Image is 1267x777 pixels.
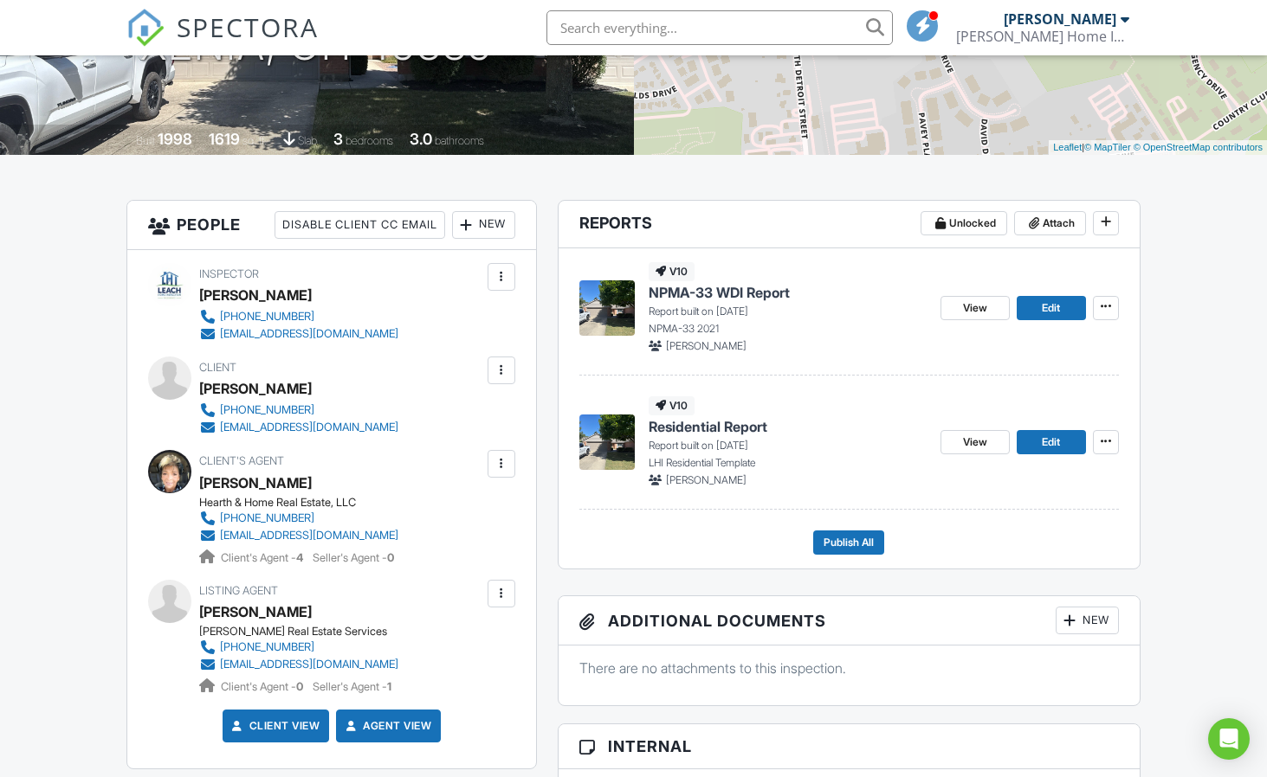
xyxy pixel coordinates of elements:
strong: 0 [296,680,303,693]
a: [PERSON_NAME] [199,470,312,496]
span: Listing Agent [199,584,278,597]
div: 1619 [209,130,240,148]
span: Seller's Agent - [313,680,391,693]
div: [EMAIL_ADDRESS][DOMAIN_NAME] [220,658,398,671]
input: Search everything... [546,10,893,45]
div: Disable Client CC Email [275,211,445,239]
div: [PHONE_NUMBER] [220,310,314,324]
span: SPECTORA [177,9,319,45]
a: [PHONE_NUMBER] [199,401,398,419]
div: [PERSON_NAME] [199,376,312,401]
span: Built [136,134,155,147]
a: [EMAIL_ADDRESS][DOMAIN_NAME] [199,325,398,343]
strong: 0 [387,551,394,564]
div: 1998 [158,130,192,148]
a: [PHONE_NUMBER] [199,510,398,527]
div: [EMAIL_ADDRESS][DOMAIN_NAME] [220,327,398,341]
span: bedrooms [346,134,393,147]
div: | [1049,140,1267,155]
div: 3 [333,130,343,148]
a: Client View [229,717,320,735]
div: New [1056,607,1119,634]
div: New [452,211,515,239]
a: [EMAIL_ADDRESS][DOMAIN_NAME] [199,656,398,673]
div: [PERSON_NAME] Real Estate Services [199,625,412,639]
div: [PERSON_NAME] [1004,10,1116,28]
span: Inspector [199,267,259,280]
img: The Best Home Inspection Software - Spectora [126,9,165,47]
h3: Additional Documents [559,596,1140,645]
a: [PHONE_NUMBER] [199,639,398,656]
a: Leaflet [1053,142,1082,152]
div: [PHONE_NUMBER] [220,511,314,525]
span: Client [199,361,236,374]
span: bathrooms [435,134,484,147]
a: [EMAIL_ADDRESS][DOMAIN_NAME] [199,419,398,436]
strong: 4 [296,551,303,564]
a: [PHONE_NUMBER] [199,308,398,325]
h3: People [127,201,536,250]
span: Seller's Agent - [313,551,394,564]
span: Client's Agent - [221,680,306,693]
a: Agent View [342,717,431,735]
div: 3.0 [410,130,432,148]
p: There are no attachments to this inspection. [579,658,1119,677]
div: [EMAIL_ADDRESS][DOMAIN_NAME] [220,529,398,543]
div: Hearth & Home Real Estate, LLC [199,496,412,510]
div: [PERSON_NAME] [199,282,312,308]
div: [EMAIL_ADDRESS][DOMAIN_NAME] [220,421,398,434]
span: Client's Agent [199,454,284,467]
a: SPECTORA [126,23,319,60]
span: Client's Agent - [221,551,306,564]
h3: Internal [559,724,1140,769]
a: © MapTiler [1084,142,1131,152]
div: Leach Home Inspection Services [956,28,1129,45]
span: slab [298,134,317,147]
div: [PHONE_NUMBER] [220,640,314,654]
a: [EMAIL_ADDRESS][DOMAIN_NAME] [199,527,398,544]
div: [PHONE_NUMBER] [220,403,314,417]
div: Open Intercom Messenger [1208,718,1250,760]
a: © OpenStreetMap contributors [1134,142,1263,152]
a: [PERSON_NAME] [199,599,312,625]
strong: 1 [387,680,391,693]
span: sq. ft. [242,134,267,147]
